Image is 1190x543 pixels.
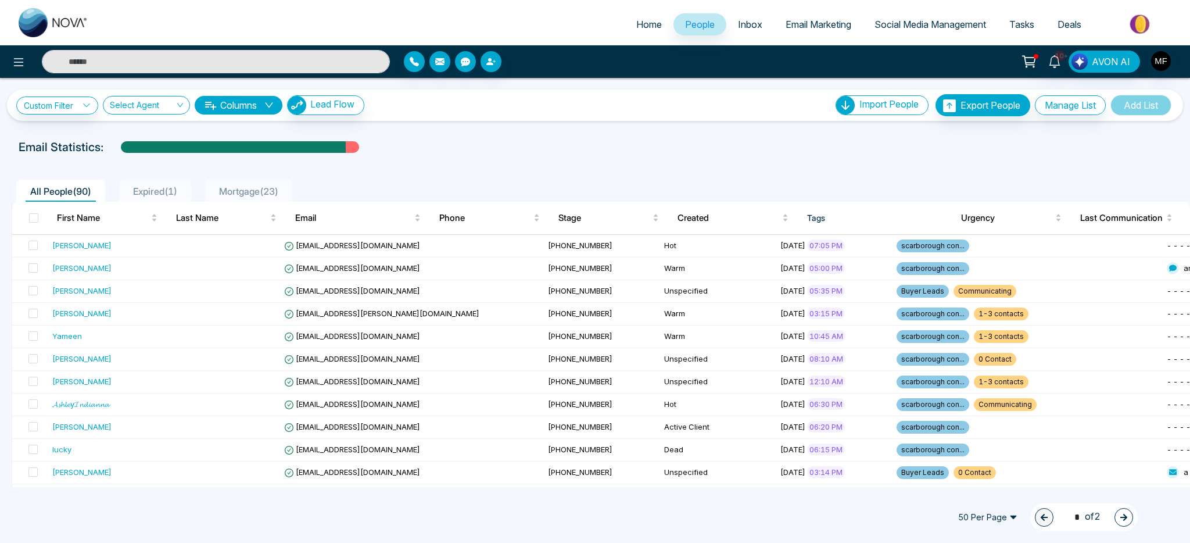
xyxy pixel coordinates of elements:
a: People [673,13,726,35]
div: Yameen [52,330,82,342]
span: 12:10 AM [807,376,845,387]
img: Lead Flow [288,96,306,115]
button: Columnsdown [195,96,282,115]
span: Inbox [738,19,762,30]
div: lucky [52,444,71,455]
p: Email Statistics: [19,138,103,156]
span: [PHONE_NUMBER] [548,331,612,341]
span: [PHONE_NUMBER] [548,286,612,295]
span: [EMAIL_ADDRESS][DOMAIN_NAME] [284,286,420,295]
span: [DATE] [780,354,805,363]
span: Expired ( 1 ) [128,185,182,197]
span: 05:00 PM [807,262,845,274]
span: [EMAIL_ADDRESS][PERSON_NAME][DOMAIN_NAME] [284,309,479,318]
span: scarborough con... [897,308,969,320]
span: of 2 [1067,509,1101,525]
iframe: Intercom live chat [1150,503,1178,531]
span: [PHONE_NUMBER] [548,377,612,386]
span: 06:15 PM [807,444,845,455]
span: [DATE] [780,263,805,273]
span: 10+ [1055,51,1065,61]
span: [PHONE_NUMBER] [548,263,612,273]
span: [PHONE_NUMBER] [548,399,612,409]
a: Inbox [726,13,774,35]
span: 1-3 contacts [974,330,1028,343]
span: Communicating [954,285,1016,298]
th: Created [668,202,798,234]
span: [PHONE_NUMBER] [548,241,612,250]
span: First Name [57,211,149,225]
td: Warm [659,258,776,280]
span: [EMAIL_ADDRESS][DOMAIN_NAME] [284,241,420,250]
td: Unspecified [659,280,776,303]
span: 07:05 PM [807,240,845,251]
span: Deals [1058,19,1081,30]
span: [EMAIL_ADDRESS][DOMAIN_NAME] [284,331,420,341]
span: [DATE] [780,422,805,431]
div: [PERSON_NAME] [52,421,112,433]
span: Last Name [176,211,268,225]
span: Urgency [961,211,1053,225]
span: 50 Per Page [950,508,1026,527]
span: Communicating [974,398,1037,411]
td: Warm [659,326,776,348]
a: Email Marketing [774,13,863,35]
button: Manage List [1035,95,1106,115]
span: scarborough con... [897,240,969,252]
span: scarborough con... [897,353,969,366]
th: Last Communication [1071,202,1190,234]
span: 10:45 AM [807,330,845,342]
td: Hot [659,235,776,258]
a: Deals [1046,13,1093,35]
th: Phone [430,202,549,234]
button: AVON AI [1069,51,1140,73]
th: Tags [798,202,952,234]
button: Lead Flow [287,95,364,115]
span: [EMAIL_ADDRESS][DOMAIN_NAME] [284,422,420,431]
span: scarborough con... [897,398,969,411]
a: Tasks [998,13,1046,35]
td: Dead [659,439,776,462]
div: 𝓐𝓼𝓱𝓵𝓮y𝓘𝓷𝓭𝓲𝓪𝓷𝓷𝓪 [52,398,109,410]
span: scarborough con... [897,262,969,275]
th: Urgency [952,202,1071,234]
span: scarborough con... [897,376,969,388]
td: Unspecified [659,348,776,371]
span: 03:15 PM [807,308,845,319]
div: [PERSON_NAME] [52,466,112,478]
span: [EMAIL_ADDRESS][DOMAIN_NAME] [284,377,420,386]
span: [PHONE_NUMBER] [548,422,612,431]
div: [PERSON_NAME] [52,285,112,296]
span: Import People [859,98,919,110]
button: Export People [935,94,1030,116]
div: [PERSON_NAME] [52,376,112,387]
span: AVON AI [1092,55,1130,69]
div: [PERSON_NAME] [52,308,112,319]
span: [DATE] [780,399,805,409]
img: Market-place.gif [1099,11,1183,37]
span: [EMAIL_ADDRESS][DOMAIN_NAME] [284,445,420,454]
span: [EMAIL_ADDRESS][DOMAIN_NAME] [284,399,420,409]
span: 08:10 AM [807,353,845,365]
span: scarborough con... [897,421,969,434]
span: Lead Flow [310,98,354,110]
span: down [264,101,274,110]
span: 03:14 PM [807,466,845,478]
span: Last Communication [1080,211,1164,225]
span: Buyer Leads [897,466,949,479]
div: [PERSON_NAME] [52,262,112,274]
span: [DATE] [780,286,805,295]
td: Active Client [659,416,776,439]
span: 1-3 contacts [974,308,1028,320]
td: Hot [659,394,776,416]
span: [PHONE_NUMBER] [548,309,612,318]
span: [PHONE_NUMBER] [548,354,612,363]
span: 0 Contact [954,466,996,479]
span: Social Media Management [874,19,986,30]
td: Warm [659,303,776,326]
th: First Name [48,202,167,234]
span: [DATE] [780,241,805,250]
span: [DATE] [780,309,805,318]
span: Email Marketing [786,19,851,30]
span: Buyer Leads [897,285,949,298]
